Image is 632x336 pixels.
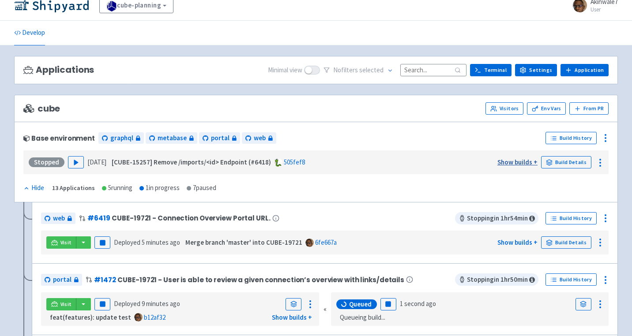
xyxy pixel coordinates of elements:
[41,274,82,286] a: portal
[545,132,597,144] a: Build History
[41,213,75,224] a: web
[112,158,271,166] strong: [CUBE-15257] Remove /imports/<id> Endpoint (#6418)
[340,313,385,323] span: Queueing build...
[541,236,591,249] a: Build Details
[29,157,64,167] div: Stopped
[284,158,305,166] a: 505fef8
[333,65,384,75] span: No filter s
[23,65,94,75] h3: Applications
[515,64,557,76] a: Settings
[268,65,302,75] span: Minimal view
[117,276,404,284] span: CUBE-19721 - User is able to review a given connection’s overview with links/details
[94,236,110,249] button: Pause
[110,133,133,143] span: graphql
[349,300,372,309] span: Queued
[114,299,180,308] span: Deployed
[144,313,166,321] a: b12af32
[485,102,523,115] a: Visitors
[142,238,180,246] time: 5 minutes ago
[497,158,538,166] a: Show builds +
[272,313,312,321] a: Show builds +
[569,102,609,115] button: From PR
[545,273,597,286] a: Build History
[470,64,512,76] a: Terminal
[211,133,229,143] span: portal
[158,133,187,143] span: metabase
[359,66,384,74] span: selected
[53,213,65,224] span: web
[14,21,45,45] a: Develop
[242,132,276,144] a: web
[23,104,60,114] span: cube
[112,214,270,222] span: CUBE-19721 - Connection Overview Portal URL.
[23,183,45,193] button: Hide
[497,238,538,246] a: Show builds +
[87,213,110,223] a: #6419
[102,183,132,193] div: 5 running
[139,183,180,193] div: 1 in progress
[455,212,538,224] span: Stopping in 1 hr 54 min
[68,156,84,168] button: Play
[185,238,302,246] strong: Merge branch 'master' into CUBE-19721
[87,158,106,166] time: [DATE]
[187,183,216,193] div: 7 paused
[400,64,466,76] input: Search...
[254,133,266,143] span: web
[400,299,436,308] time: 1 second ago
[46,236,76,249] a: Visit
[142,299,180,308] time: 9 minutes ago
[114,238,180,246] span: Deployed
[98,132,144,144] a: graphql
[146,132,197,144] a: metabase
[52,183,95,193] div: 13 Applications
[324,292,327,326] div: «
[315,238,337,246] a: 6fe667a
[527,102,566,115] a: Env Vars
[50,313,131,321] strong: feat(features): update test
[591,7,618,12] small: User
[60,301,72,308] span: Visit
[545,212,597,224] a: Build History
[380,298,396,310] button: Pause
[23,183,44,193] div: Hide
[94,275,116,284] a: #1472
[199,132,240,144] a: portal
[53,275,71,285] span: portal
[561,64,609,76] a: Application
[23,134,95,142] div: Base environment
[541,156,591,168] a: Build Details
[94,298,110,310] button: Pause
[46,298,76,310] a: Visit
[60,239,72,246] span: Visit
[455,273,538,286] span: Stopping in 1 hr 50 min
